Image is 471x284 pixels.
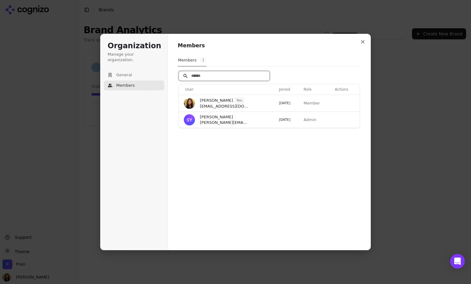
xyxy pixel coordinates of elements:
[184,114,195,125] img: Stephanie Yu
[184,98,195,109] img: Naba Ahmed
[108,52,160,63] p: Manage your organization.
[104,70,164,80] button: General
[200,120,248,125] span: [PERSON_NAME][EMAIL_ADDRESS][DOMAIN_NAME]
[450,254,465,269] div: Open Intercom Messenger
[200,98,233,103] span: [PERSON_NAME]
[179,84,276,95] th: User
[178,42,361,49] h1: Members
[357,36,368,47] button: Close modal
[179,71,269,81] input: Search
[303,117,327,123] p: Admin
[116,83,135,88] span: Members
[303,101,327,106] p: Member
[104,81,164,90] button: Members
[235,98,244,103] span: You
[108,41,160,51] h1: Organization
[332,84,360,95] th: Actions
[178,54,207,66] button: Members
[200,114,233,120] span: [PERSON_NAME]
[279,101,290,105] span: [DATE]
[200,58,206,63] span: 2
[301,84,332,95] th: Role
[116,72,132,78] span: General
[200,104,248,109] span: [EMAIL_ADDRESS][DOMAIN_NAME]
[279,118,290,122] span: [DATE]
[276,84,301,95] th: Joined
